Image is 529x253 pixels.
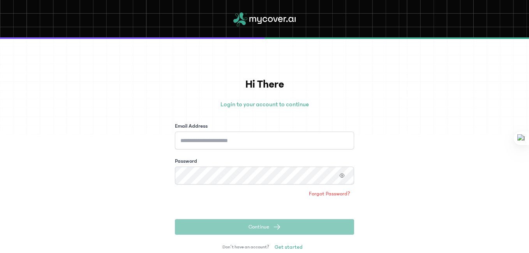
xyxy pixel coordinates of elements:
span: Continue [249,223,269,231]
h1: Hi There [175,76,354,93]
span: Don’t have an account? [222,244,269,250]
p: Login to your account to continue [175,100,354,109]
label: Password [175,157,197,165]
button: Continue [175,219,354,235]
span: Forgot Password? [309,190,350,198]
span: Get started [275,243,303,251]
label: Email Address [175,122,208,130]
a: Forgot Password? [305,188,354,200]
